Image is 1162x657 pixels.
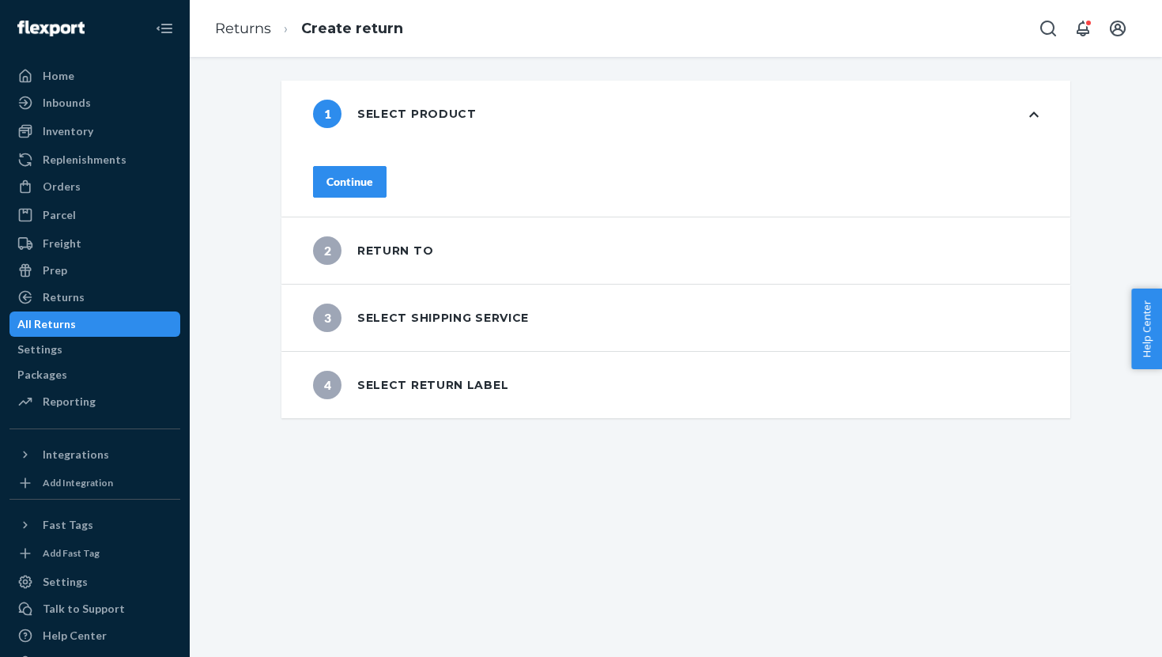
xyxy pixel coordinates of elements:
[9,512,180,538] button: Fast Tags
[17,21,85,36] img: Flexport logo
[9,231,180,256] a: Freight
[9,544,180,563] a: Add Fast Tag
[9,474,180,493] a: Add Integration
[9,569,180,595] a: Settings
[326,174,373,190] div: Continue
[9,596,180,621] a: Talk to Support
[313,236,433,265] div: Return to
[43,289,85,305] div: Returns
[43,517,93,533] div: Fast Tags
[313,100,477,128] div: Select product
[1131,289,1162,369] button: Help Center
[43,95,91,111] div: Inbounds
[43,601,125,617] div: Talk to Support
[301,20,403,37] a: Create return
[43,152,126,168] div: Replenishments
[17,342,62,357] div: Settings
[43,476,113,489] div: Add Integration
[215,20,271,37] a: Returns
[9,442,180,467] button: Integrations
[9,362,180,387] a: Packages
[313,304,529,332] div: Select shipping service
[43,207,76,223] div: Parcel
[313,371,508,399] div: Select return label
[9,147,180,172] a: Replenishments
[202,6,416,52] ol: breadcrumbs
[9,285,180,310] a: Returns
[17,316,76,332] div: All Returns
[313,166,387,198] button: Continue
[9,389,180,414] a: Reporting
[313,100,341,128] span: 1
[43,179,81,194] div: Orders
[313,236,341,265] span: 2
[43,394,96,410] div: Reporting
[9,312,180,337] a: All Returns
[1032,13,1064,44] button: Open Search Box
[9,63,180,89] a: Home
[1067,13,1099,44] button: Open notifications
[43,123,93,139] div: Inventory
[9,90,180,115] a: Inbounds
[43,574,88,590] div: Settings
[43,262,67,278] div: Prep
[1102,13,1134,44] button: Open account menu
[9,119,180,144] a: Inventory
[9,258,180,283] a: Prep
[43,447,109,463] div: Integrations
[9,337,180,362] a: Settings
[9,174,180,199] a: Orders
[313,371,341,399] span: 4
[9,202,180,228] a: Parcel
[17,367,67,383] div: Packages
[43,236,81,251] div: Freight
[43,68,74,84] div: Home
[43,628,107,644] div: Help Center
[9,623,180,648] a: Help Center
[43,546,100,560] div: Add Fast Tag
[313,304,341,332] span: 3
[149,13,180,44] button: Close Navigation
